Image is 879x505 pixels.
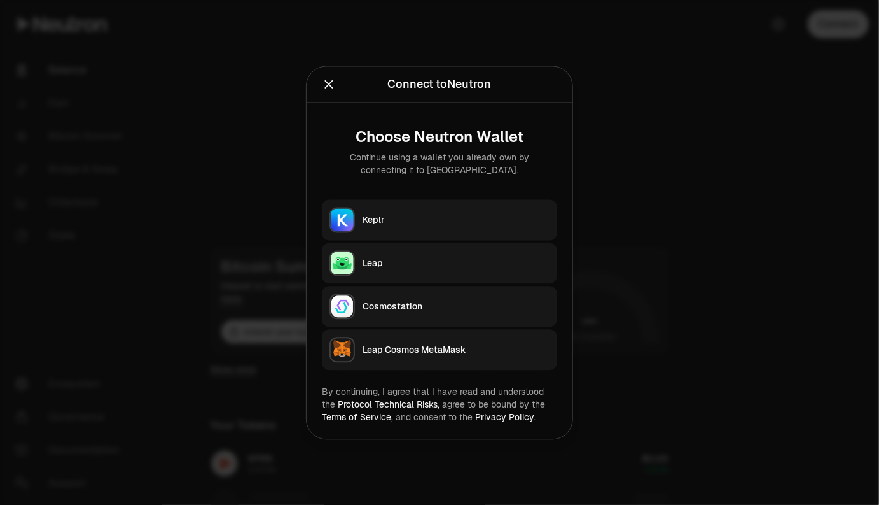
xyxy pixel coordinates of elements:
a: Terms of Service, [322,411,393,423]
div: Cosmostation [363,300,550,313]
button: KeplrKeplr [322,199,557,240]
div: Keplr [363,213,550,226]
div: Connect to Neutron [388,75,492,93]
img: Leap [331,252,354,274]
button: LeapLeap [322,243,557,283]
img: Keplr [331,208,354,231]
button: Leap Cosmos MetaMaskLeap Cosmos MetaMask [322,329,557,370]
a: Protocol Technical Risks, [338,399,439,410]
a: Privacy Policy. [475,411,536,423]
div: Continue using a wallet you already own by connecting it to [GEOGRAPHIC_DATA]. [332,151,547,176]
div: Leap Cosmos MetaMask [363,343,550,356]
div: Choose Neutron Wallet [332,128,547,146]
div: By continuing, I agree that I have read and understood the agree to be bound by the and consent t... [322,385,557,423]
div: Leap [363,257,550,269]
button: CosmostationCosmostation [322,286,557,327]
img: Leap Cosmos MetaMask [331,338,354,361]
img: Cosmostation [331,295,354,318]
button: Close [322,75,336,93]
